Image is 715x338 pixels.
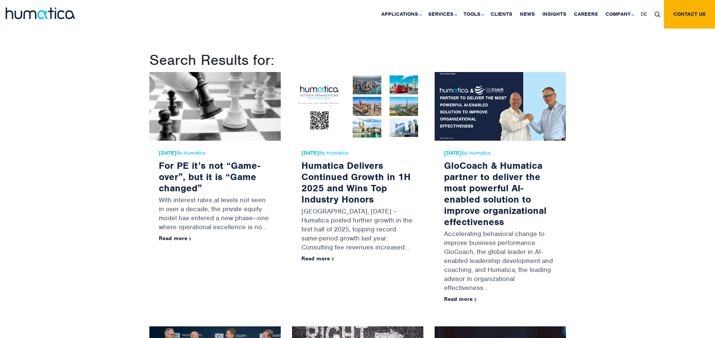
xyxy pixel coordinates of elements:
[159,194,271,235] p: With interest rates at levels not seen in over a decade, the private equity model has entered a n...
[301,150,319,156] strong: [DATE]
[444,159,546,228] a: GloCoach & Humatica partner to deliver the most powerful AI-enabled solution to improve organizat...
[301,205,414,255] p: [GEOGRAPHIC_DATA], [DATE] – Humatica posted further growth in the first half of 2025, topping rec...
[332,257,334,261] img: arrowicon
[444,227,557,296] p: Accelerating behavioral change to improve business performance GloCoach, the global leader in AI-...
[444,150,557,156] span: By Humatica
[292,72,423,141] img: Humatica Delivers Continued Growth in 1H 2025 and Wins Top Industry Honors
[159,235,191,242] a: Read more
[435,72,566,141] img: GloCoach & Humatica partner to deliver the most powerful AI-enabled solution to improve organizat...
[159,150,176,156] strong: [DATE]
[149,51,566,69] h1: Search Results for:
[641,11,647,17] span: DE
[159,150,271,156] span: By Humatica
[149,72,281,141] img: For PE it’s not “Game-over”, but it is “Game changed”
[159,159,260,194] a: For PE it’s not “Game-over”, but it is “Game changed”
[301,159,411,205] a: Humatica Delivers Continued Growth in 1H 2025 and Wins Top Industry Honors
[655,12,660,17] img: search_icon
[301,150,414,156] span: By Humatica
[444,150,462,156] strong: [DATE]
[189,237,191,240] img: arrowicon
[6,8,75,19] img: logo
[444,296,477,302] a: Read more
[301,255,334,262] a: Read more
[474,298,477,301] img: arrowicon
